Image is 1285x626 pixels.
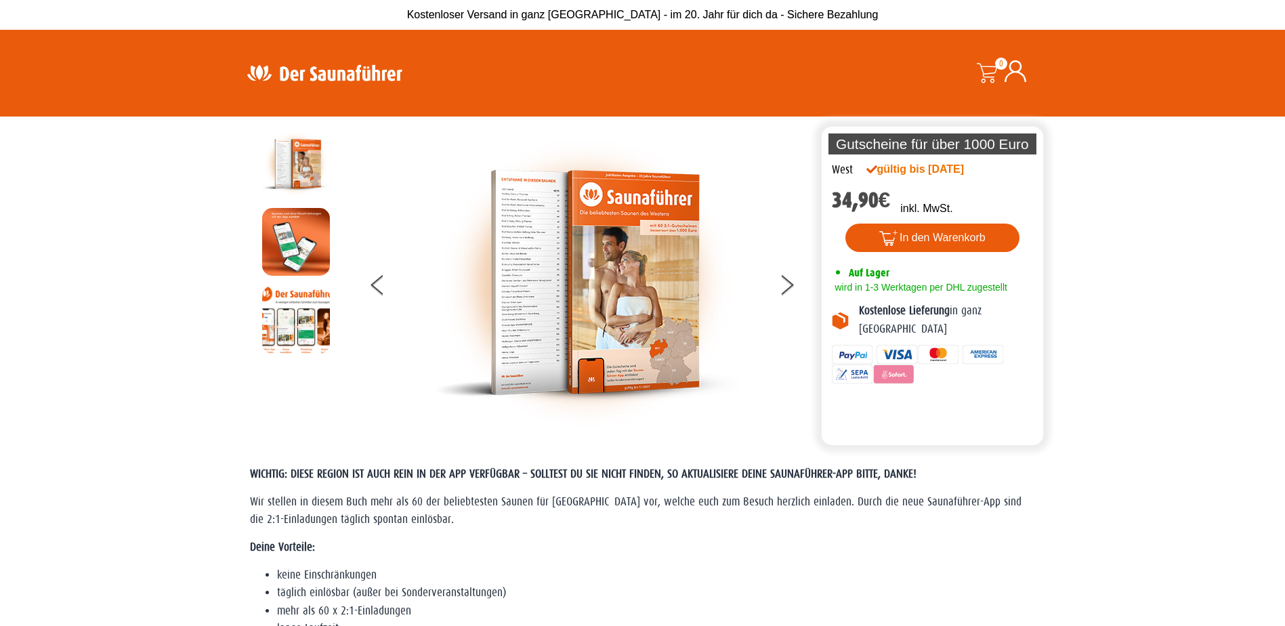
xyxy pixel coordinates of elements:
[262,286,330,354] img: Anleitung7tn
[828,133,1037,154] p: Gutscheine für über 1000 Euro
[434,130,739,435] img: der-saunafuehrer-2025-west
[866,161,994,178] div: gültig bis [DATE]
[832,188,891,213] bdi: 34,90
[900,201,952,217] p: inkl. MwSt.
[845,224,1019,252] button: In den Warenkorb
[849,266,889,279] span: Auf Lager
[262,130,330,198] img: der-saunafuehrer-2025-west
[262,208,330,276] img: MOCKUP-iPhone_regional
[277,584,1036,602] li: täglich einlösbar (außer bei Sonderveranstaltungen)
[859,304,950,317] b: Kostenlose Lieferung
[250,467,917,480] span: WICHTIG: DIESE REGION IST AUCH REIN IN DER APP VERFÜGBAR – SOLLTEST DU SIE NICHT FINDEN, SO AKTUA...
[832,282,1007,293] span: wird in 1-3 Werktagen per DHL zugestellt
[250,541,315,554] strong: Deine Vorteile:
[832,161,853,179] div: West
[859,302,1034,338] p: in ganz [GEOGRAPHIC_DATA]
[277,602,1036,620] li: mehr als 60 x 2:1-Einladungen
[250,495,1021,526] span: Wir stellen in diesem Buch mehr als 60 der beliebtesten Saunen für [GEOGRAPHIC_DATA] vor, welche ...
[277,566,1036,584] li: keine Einschränkungen
[879,188,891,213] span: €
[995,58,1007,70] span: 0
[407,9,879,20] span: Kostenloser Versand in ganz [GEOGRAPHIC_DATA] - im 20. Jahr für dich da - Sichere Bezahlung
